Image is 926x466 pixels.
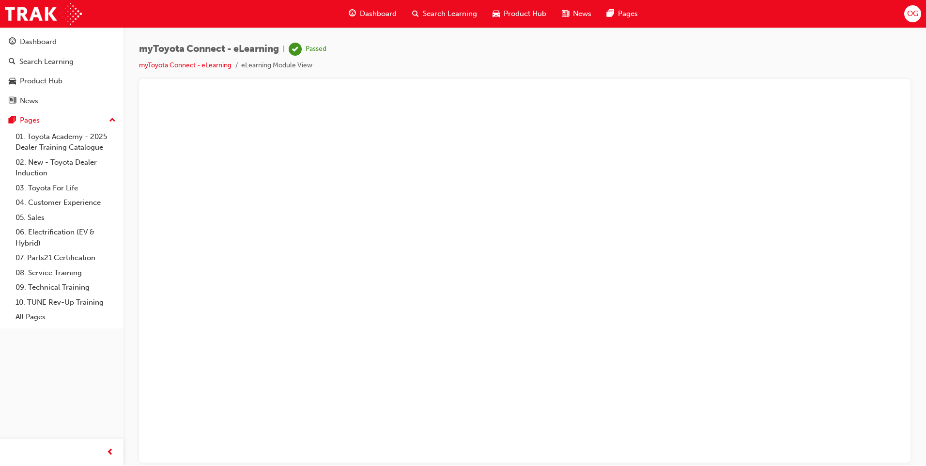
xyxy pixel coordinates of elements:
span: | [283,44,285,55]
span: news-icon [9,97,16,106]
a: Dashboard [4,33,120,51]
span: News [573,8,591,19]
a: 09. Technical Training [12,280,120,295]
a: search-iconSearch Learning [404,4,485,24]
a: 10. TUNE Rev-Up Training [12,295,120,310]
a: News [4,92,120,110]
a: pages-iconPages [599,4,646,24]
button: DashboardSearch LearningProduct HubNews [4,31,120,111]
span: pages-icon [607,8,614,20]
button: Pages [4,111,120,129]
a: myToyota Connect - eLearning [139,61,231,69]
a: 06. Electrification (EV & Hybrid) [12,225,120,250]
div: Search Learning [19,56,74,67]
a: 04. Customer Experience [12,195,120,210]
span: Product Hub [504,8,546,19]
a: Search Learning [4,53,120,71]
span: myToyota Connect - eLearning [139,44,279,55]
img: Trak [5,3,82,25]
a: 08. Service Training [12,265,120,280]
a: All Pages [12,310,120,325]
span: up-icon [109,114,116,127]
span: Search Learning [423,8,477,19]
div: Dashboard [20,36,57,47]
a: 07. Parts21 Certification [12,250,120,265]
div: Product Hub [20,76,62,87]
div: News [20,95,38,107]
div: Passed [306,45,326,54]
span: pages-icon [9,116,16,125]
span: learningRecordVerb_PASS-icon [289,43,302,56]
span: guage-icon [349,8,356,20]
a: 05. Sales [12,210,120,225]
a: Product Hub [4,72,120,90]
button: OG [904,5,921,22]
span: Pages [618,8,638,19]
a: news-iconNews [554,4,599,24]
span: car-icon [493,8,500,20]
li: eLearning Module View [241,60,312,71]
span: car-icon [9,77,16,86]
a: 01. Toyota Academy - 2025 Dealer Training Catalogue [12,129,120,155]
span: search-icon [9,58,15,66]
a: guage-iconDashboard [341,4,404,24]
span: prev-icon [107,447,114,459]
a: 03. Toyota For Life [12,181,120,196]
span: news-icon [562,8,569,20]
span: Dashboard [360,8,397,19]
a: 02. New - Toyota Dealer Induction [12,155,120,181]
span: search-icon [412,8,419,20]
div: Pages [20,115,40,126]
span: OG [907,8,918,19]
a: car-iconProduct Hub [485,4,554,24]
span: guage-icon [9,38,16,47]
